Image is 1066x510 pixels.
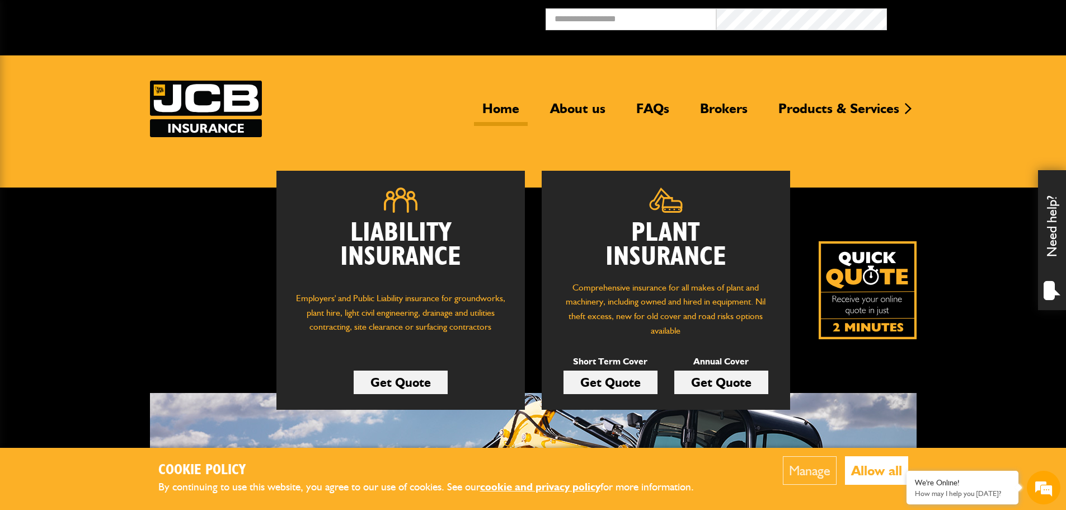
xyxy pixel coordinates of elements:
[692,100,756,126] a: Brokers
[915,489,1010,498] p: How may I help you today?
[845,456,908,485] button: Allow all
[158,462,712,479] h2: Cookie Policy
[293,221,508,280] h2: Liability Insurance
[563,371,658,394] a: Get Quote
[480,480,600,493] a: cookie and privacy policy
[158,479,712,496] p: By continuing to use this website, you agree to our use of cookies. See our for more information.
[819,241,917,339] img: Quick Quote
[1038,170,1066,310] div: Need help?
[674,371,768,394] a: Get Quote
[558,280,773,338] p: Comprehensive insurance for all makes of plant and machinery, including owned and hired in equipm...
[293,291,508,345] p: Employers' and Public Liability insurance for groundworks, plant hire, light civil engineering, d...
[674,354,768,369] p: Annual Cover
[354,371,448,394] a: Get Quote
[558,221,773,269] h2: Plant Insurance
[819,241,917,339] a: Get your insurance quote isn just 2-minutes
[563,354,658,369] p: Short Term Cover
[887,8,1058,26] button: Broker Login
[150,81,262,137] a: JCB Insurance Services
[915,478,1010,488] div: We're Online!
[770,100,908,126] a: Products & Services
[628,100,678,126] a: FAQs
[783,456,837,485] button: Manage
[542,100,614,126] a: About us
[150,81,262,137] img: JCB Insurance Services logo
[474,100,528,126] a: Home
